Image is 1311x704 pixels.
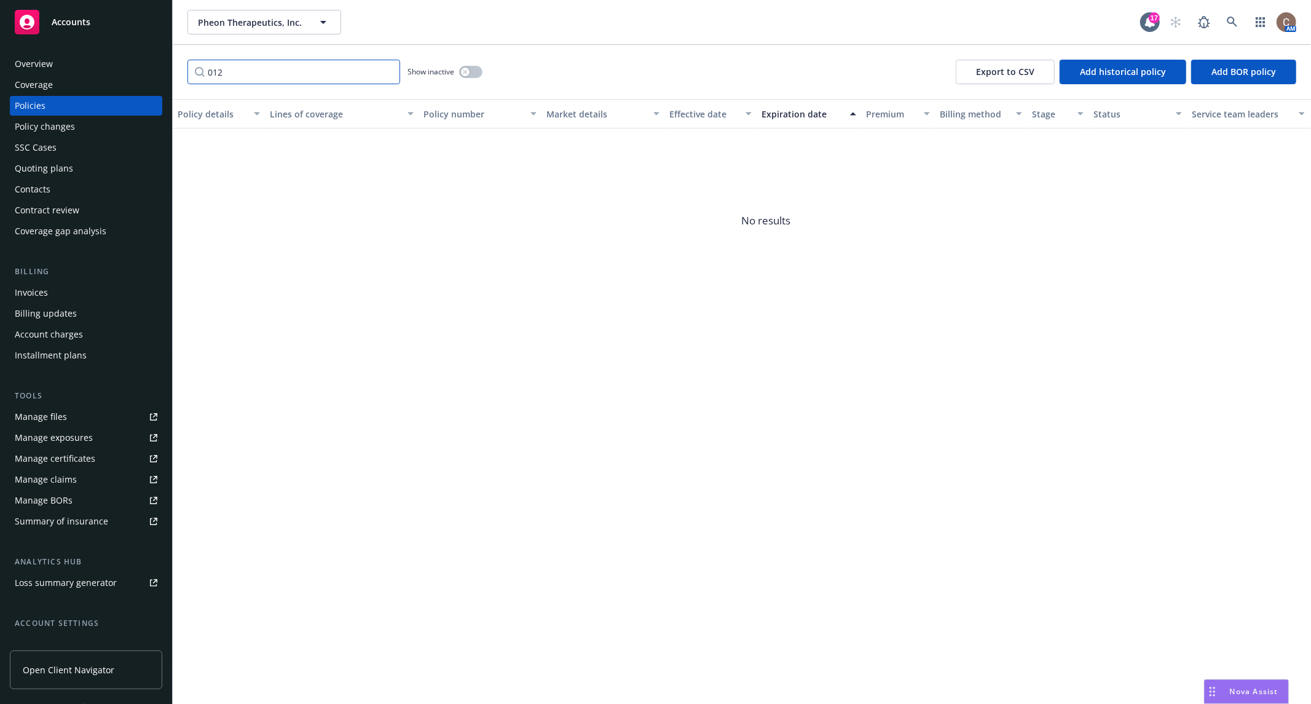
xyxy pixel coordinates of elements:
[15,304,77,323] div: Billing updates
[15,635,68,654] div: Service team
[423,108,523,121] div: Policy number
[15,512,108,531] div: Summary of insurance
[15,491,73,510] div: Manage BORs
[198,16,304,29] span: Pheon Therapeutics, Inc.
[15,117,75,136] div: Policy changes
[1192,10,1216,34] a: Report a Bug
[10,5,162,39] a: Accounts
[976,66,1034,77] span: Export to CSV
[1205,680,1220,703] div: Drag to move
[1204,679,1289,704] button: Nova Assist
[270,108,400,121] div: Lines of coverage
[23,663,114,676] span: Open Client Navigator
[1230,686,1278,697] span: Nova Assist
[1093,108,1168,121] div: Status
[15,325,83,344] div: Account charges
[15,159,73,178] div: Quoting plans
[10,491,162,510] a: Manage BORs
[10,449,162,469] a: Manage certificates
[10,346,162,365] a: Installment plans
[52,17,90,27] span: Accounts
[1187,99,1310,129] button: Service team leaders
[10,512,162,531] a: Summary of insurance
[15,54,53,74] div: Overview
[935,99,1027,129] button: Billing method
[15,449,95,469] div: Manage certificates
[15,470,77,489] div: Manage claims
[10,138,162,157] a: SSC Cases
[15,407,67,427] div: Manage files
[15,200,79,220] div: Contract review
[15,180,50,199] div: Contacts
[1032,108,1070,121] div: Stage
[15,75,53,95] div: Coverage
[1060,60,1186,84] button: Add historical policy
[1211,66,1276,77] span: Add BOR policy
[10,617,162,630] div: Account settings
[10,200,162,220] a: Contract review
[15,283,48,303] div: Invoices
[664,99,757,129] button: Effective date
[10,75,162,95] a: Coverage
[15,221,106,241] div: Coverage gap analysis
[1191,60,1296,84] button: Add BOR policy
[10,283,162,303] a: Invoices
[187,10,341,34] button: Pheon Therapeutics, Inc.
[10,117,162,136] a: Policy changes
[10,556,162,568] div: Analytics hub
[265,99,419,129] button: Lines of coverage
[15,346,87,365] div: Installment plans
[187,60,400,84] input: Filter by keyword...
[1080,66,1166,77] span: Add historical policy
[956,60,1055,84] button: Export to CSV
[1220,10,1245,34] a: Search
[419,99,541,129] button: Policy number
[1089,99,1187,129] button: Status
[762,108,843,121] div: Expiration date
[10,428,162,448] a: Manage exposures
[1192,108,1291,121] div: Service team leaders
[10,54,162,74] a: Overview
[407,66,454,77] span: Show inactive
[546,108,646,121] div: Market details
[10,390,162,402] div: Tools
[10,96,162,116] a: Policies
[1163,10,1188,34] a: Start snowing
[15,138,57,157] div: SSC Cases
[15,428,93,448] div: Manage exposures
[10,407,162,427] a: Manage files
[861,99,935,129] button: Premium
[10,304,162,323] a: Billing updates
[669,108,738,121] div: Effective date
[178,108,246,121] div: Policy details
[10,180,162,199] a: Contacts
[173,99,265,129] button: Policy details
[10,573,162,593] a: Loss summary generator
[10,221,162,241] a: Coverage gap analysis
[15,573,117,593] div: Loss summary generator
[10,159,162,178] a: Quoting plans
[1248,10,1273,34] a: Switch app
[866,108,916,121] div: Premium
[757,99,861,129] button: Expiration date
[1277,12,1296,32] img: photo
[10,325,162,344] a: Account charges
[15,96,45,116] div: Policies
[10,635,162,654] a: Service team
[1149,12,1160,23] div: 17
[1027,99,1089,129] button: Stage
[940,108,1009,121] div: Billing method
[10,266,162,278] div: Billing
[541,99,664,129] button: Market details
[10,470,162,489] a: Manage claims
